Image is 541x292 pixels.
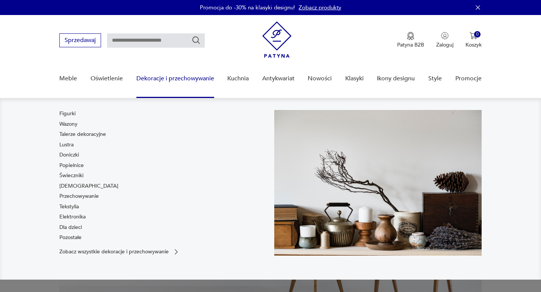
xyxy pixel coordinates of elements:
[91,64,123,93] a: Oświetlenie
[59,249,169,254] p: Zobacz wszystkie dekoracje i przechowywanie
[59,213,86,221] a: Elektronika
[474,31,481,38] div: 0
[59,172,83,179] a: Świeczniki
[59,248,180,256] a: Zobacz wszystkie dekoracje i przechowywanie
[192,36,201,45] button: Szukaj
[465,32,482,48] button: 0Koszyk
[59,203,79,211] a: Tekstylia
[59,33,101,47] button: Sprzedawaj
[308,64,332,93] a: Nowości
[59,182,118,190] a: [DEMOGRAPHIC_DATA]
[428,64,442,93] a: Style
[397,32,424,48] a: Ikona medaluPatyna B2B
[227,64,249,93] a: Kuchnia
[397,32,424,48] button: Patyna B2B
[407,32,414,40] img: Ikona medalu
[262,64,295,93] a: Antykwariat
[59,193,99,200] a: Przechowywanie
[59,141,74,149] a: Lustra
[377,64,415,93] a: Ikony designu
[200,4,295,11] p: Promocja do -30% na klasyki designu!
[59,120,77,128] a: Wazony
[59,234,82,241] a: Pozostałe
[136,64,214,93] a: Dekoracje i przechowywanie
[59,224,82,231] a: Dla dzieci
[397,41,424,48] p: Patyna B2B
[59,64,77,93] a: Meble
[455,64,482,93] a: Promocje
[470,32,477,39] img: Ikona koszyka
[299,4,341,11] a: Zobacz produkty
[441,32,449,39] img: Ikonka użytkownika
[59,151,79,159] a: Doniczki
[345,64,364,93] a: Klasyki
[465,41,482,48] p: Koszyk
[436,32,453,48] button: Zaloguj
[262,21,292,58] img: Patyna - sklep z meblami i dekoracjami vintage
[436,41,453,48] p: Zaloguj
[59,110,76,117] a: Figurki
[59,38,101,44] a: Sprzedawaj
[274,110,482,256] img: cfa44e985ea346226f89ee8969f25989.jpg
[59,131,106,138] a: Talerze dekoracyjne
[59,162,84,169] a: Popielnice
